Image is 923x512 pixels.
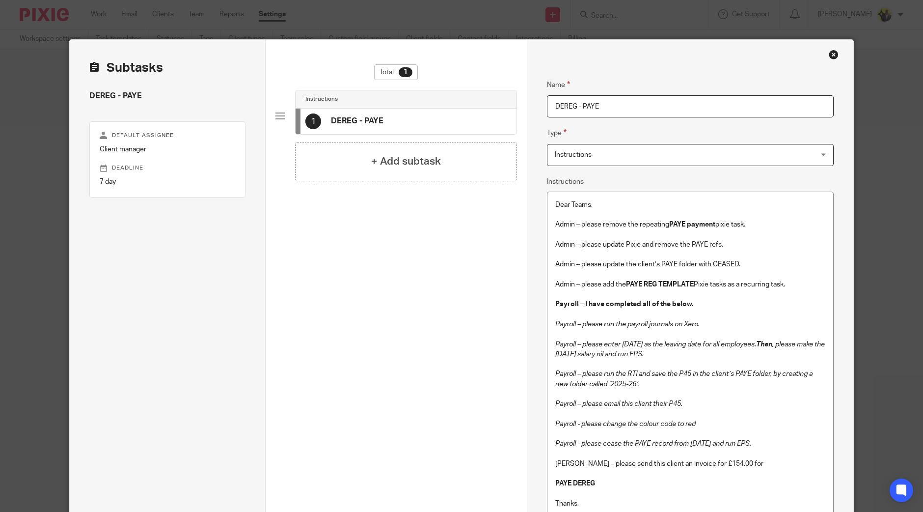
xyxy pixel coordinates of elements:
h2: Subtasks [89,59,163,76]
div: 1 [305,114,321,129]
label: Name [547,79,570,90]
em: Payroll – please run the payroll journals on Xero. [555,321,700,328]
p: Thanks, [555,499,825,509]
em: Payroll – please enter [DATE] as the leaving date for all employees. [555,341,756,348]
h4: DEREG - PAYE [331,116,383,126]
p: Admin – please update Pixie and remove the PAYE refs. [555,240,825,250]
h4: Instructions [305,95,338,103]
p: Dear Teams, [555,200,825,210]
em: , please make the [DATE] salary nil and run FPS. [555,341,826,358]
div: Close this dialog window [829,50,839,59]
p: Admin – please remove the repeating pixie task. [555,220,825,229]
p: Deadline [100,164,235,172]
em: Payroll - please cease the PAYE record from [DATE] and run EPS. [555,440,751,447]
em: Payroll – please email this client their P45. [555,400,682,407]
label: Instructions [547,177,584,187]
strong: PAYE payment [669,221,715,228]
h4: DEREG - PAYE [89,91,245,101]
div: 1 [399,67,412,77]
strong: PAYE REG TEMPLATE [626,281,694,288]
p: Client manager [100,144,235,154]
p: [PERSON_NAME] – please send this client an invoice for £154.00 for [555,459,825,469]
p: Default assignee [100,132,235,140]
em: Then [756,341,772,348]
strong: PAYE DEREG [555,480,595,487]
span: Instructions [555,151,592,158]
strong: Payroll – I have completed all of the below. [555,301,693,308]
div: Total [374,64,418,80]
h4: + Add subtask [371,154,441,169]
p: Admin – please update the client’s PAYE folder with CEASED. [555,259,825,269]
em: Payroll - please change the colour code to red [555,421,696,427]
em: Payroll – please run the RTI and save the P45 in the client’s PAYE folder, by creating a new fold... [555,370,814,387]
p: 7 day [100,177,235,187]
p: Admin – please add the Pixie tasks as a recurring task. [555,280,825,289]
label: Type [547,127,567,139]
